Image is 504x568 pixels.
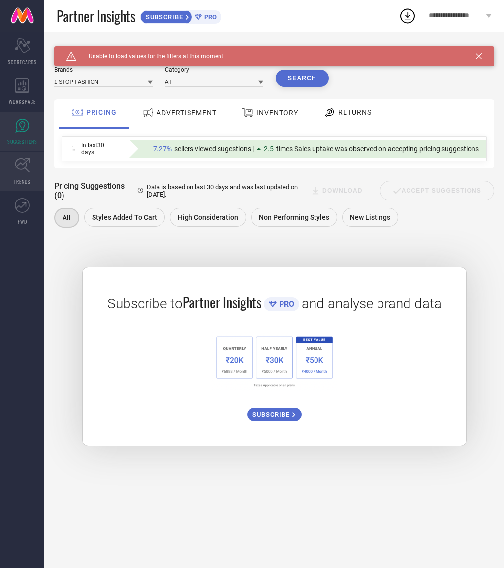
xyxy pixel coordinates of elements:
span: Partner Insights [57,6,135,26]
span: Unable to load values for the filters at this moment. [76,53,225,60]
span: sellers viewed sugestions | [174,145,254,153]
span: SUBSCRIBE [252,411,292,418]
span: Styles Added To Cart [92,213,157,221]
span: New Listings [350,213,390,221]
a: SUBSCRIBE [247,401,302,421]
span: RETURNS [338,108,372,116]
span: FWD [18,218,27,225]
span: SUGGESTIONS [7,138,37,145]
div: Open download list [399,7,416,25]
div: Brands [54,67,153,73]
span: Pricing Suggestions (0) [54,181,127,200]
span: Non Performing Styles [259,213,329,221]
button: Search [276,70,329,87]
span: PRO [277,300,294,309]
span: PRO [202,13,217,21]
span: 2.5 [264,145,274,153]
span: SCORECARDS [8,58,37,66]
span: times Sales uptake was observed on accepting pricing suggestions [276,145,479,153]
span: In last 30 days [81,142,109,156]
span: ADVERTISEMENT [157,109,217,117]
div: Category [165,67,263,73]
span: Data is based on last 30 days and was last updated on [DATE] . [147,183,298,198]
span: and analyse brand data [302,296,441,312]
a: SUBSCRIBEPRO [140,8,221,24]
span: PRICING [86,108,117,116]
img: 1a6fb96cb29458d7132d4e38d36bc9c7.png [211,332,337,391]
div: Accept Suggestions [380,181,494,200]
span: TRENDS [14,178,31,185]
span: All [63,214,71,222]
span: High Consideration [178,213,238,221]
h1: SUGGESTIONS [54,46,106,54]
span: WORKSPACE [9,98,36,105]
span: Partner Insights [183,292,261,312]
span: Subscribe to [107,296,183,312]
span: SUBSCRIBE [141,13,186,21]
span: INVENTORY [256,109,298,117]
div: Percentage of sellers who have viewed suggestions for the current Insight Type [148,142,484,155]
span: 7.27% [153,145,172,153]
